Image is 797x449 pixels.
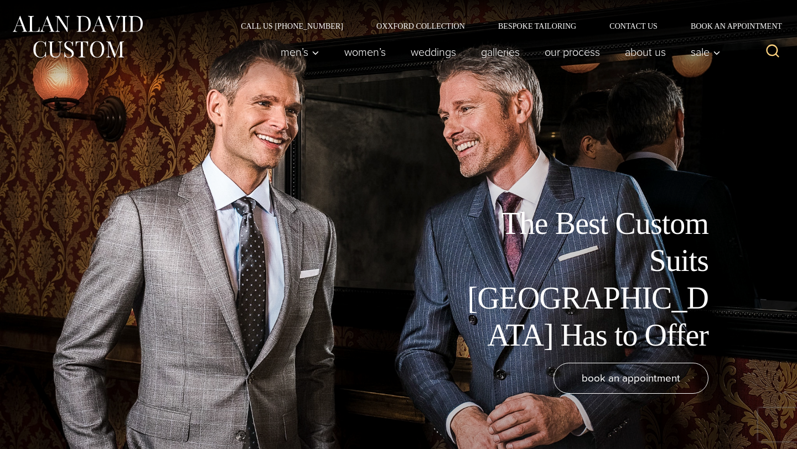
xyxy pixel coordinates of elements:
a: weddings [398,41,469,63]
button: View Search Form [759,39,786,65]
a: book an appointment [553,363,708,394]
span: book an appointment [582,370,680,386]
img: Alan David Custom [11,12,144,61]
nav: Secondary Navigation [224,22,786,30]
a: Women’s [332,41,398,63]
a: Oxxford Collection [360,22,482,30]
a: Book an Appointment [674,22,786,30]
a: Call Us [PHONE_NUMBER] [224,22,360,30]
span: Men’s [281,46,319,58]
nav: Primary Navigation [268,41,727,63]
span: Sale [691,46,721,58]
a: Bespoke Tailoring [482,22,593,30]
a: Galleries [469,41,532,63]
a: About Us [613,41,679,63]
a: Contact Us [593,22,674,30]
h1: The Best Custom Suits [GEOGRAPHIC_DATA] Has to Offer [459,205,708,354]
a: Our Process [532,41,613,63]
